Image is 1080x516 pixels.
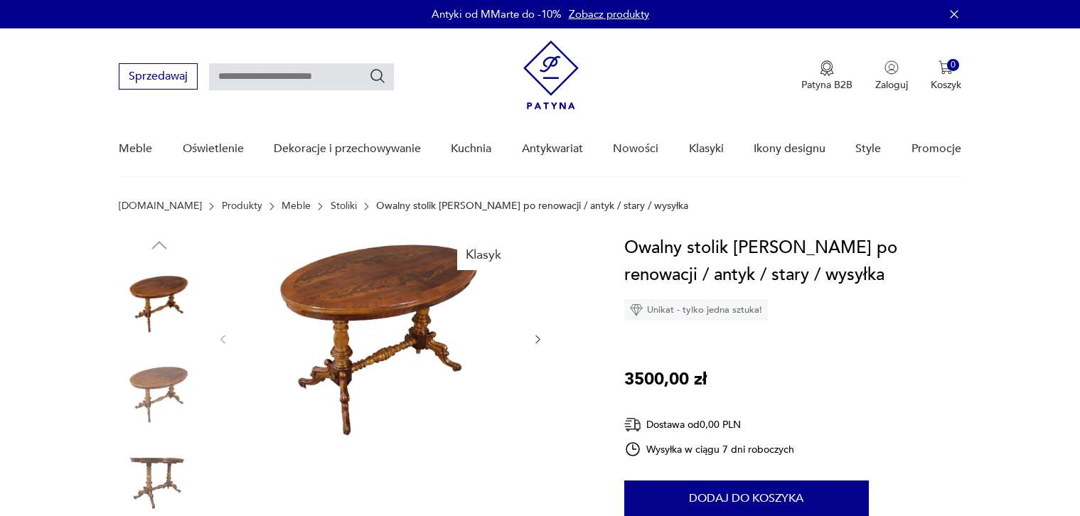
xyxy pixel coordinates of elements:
[624,299,768,321] div: Unikat - tylko jedna sztuka!
[369,68,386,85] button: Szukaj
[630,303,643,316] img: Ikona diamentu
[183,122,244,176] a: Oświetlenie
[624,441,795,458] div: Wysyłka w ciągu 7 dni roboczych
[457,240,510,270] div: Klasyk
[754,122,825,176] a: Ikony designu
[522,122,583,176] a: Antykwariat
[119,72,198,82] a: Sprzedawaj
[624,416,795,434] div: Dostawa od 0,00 PLN
[119,263,200,344] img: Zdjęcie produktu Owalny stolik Ludwik Filip po renowacji / antyk / stary / wysyłka
[119,63,198,90] button: Sprzedawaj
[947,59,959,71] div: 0
[884,60,899,75] img: Ikonka użytkownika
[820,60,834,76] img: Ikona medalu
[331,200,357,212] a: Stoliki
[523,41,579,109] img: Patyna - sklep z meblami i dekoracjami vintage
[376,200,688,212] p: Owalny stolik [PERSON_NAME] po renowacji / antyk / stary / wysyłka
[222,200,262,212] a: Produkty
[274,122,421,176] a: Dekoracje i przechowywanie
[931,60,961,92] button: 0Koszyk
[875,78,908,92] p: Zaloguj
[624,480,869,516] button: Dodaj do koszyka
[119,354,200,435] img: Zdjęcie produktu Owalny stolik Ludwik Filip po renowacji / antyk / stary / wysyłka
[119,200,202,212] a: [DOMAIN_NAME]
[624,416,641,434] img: Ikona dostawy
[801,78,852,92] p: Patyna B2B
[624,235,961,289] h1: Owalny stolik [PERSON_NAME] po renowacji / antyk / stary / wysyłka
[911,122,961,176] a: Promocje
[875,60,908,92] button: Zaloguj
[801,60,852,92] a: Ikona medaluPatyna B2B
[432,7,562,21] p: Antyki od MMarte do -10%
[624,366,707,393] p: 3500,00 zł
[613,122,658,176] a: Nowości
[801,60,852,92] button: Patyna B2B
[282,200,311,212] a: Meble
[569,7,649,21] a: Zobacz produkty
[931,78,961,92] p: Koszyk
[451,122,491,176] a: Kuchnia
[243,235,518,441] img: Zdjęcie produktu Owalny stolik Ludwik Filip po renowacji / antyk / stary / wysyłka
[855,122,881,176] a: Style
[119,122,152,176] a: Meble
[689,122,724,176] a: Klasyki
[939,60,953,75] img: Ikona koszyka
